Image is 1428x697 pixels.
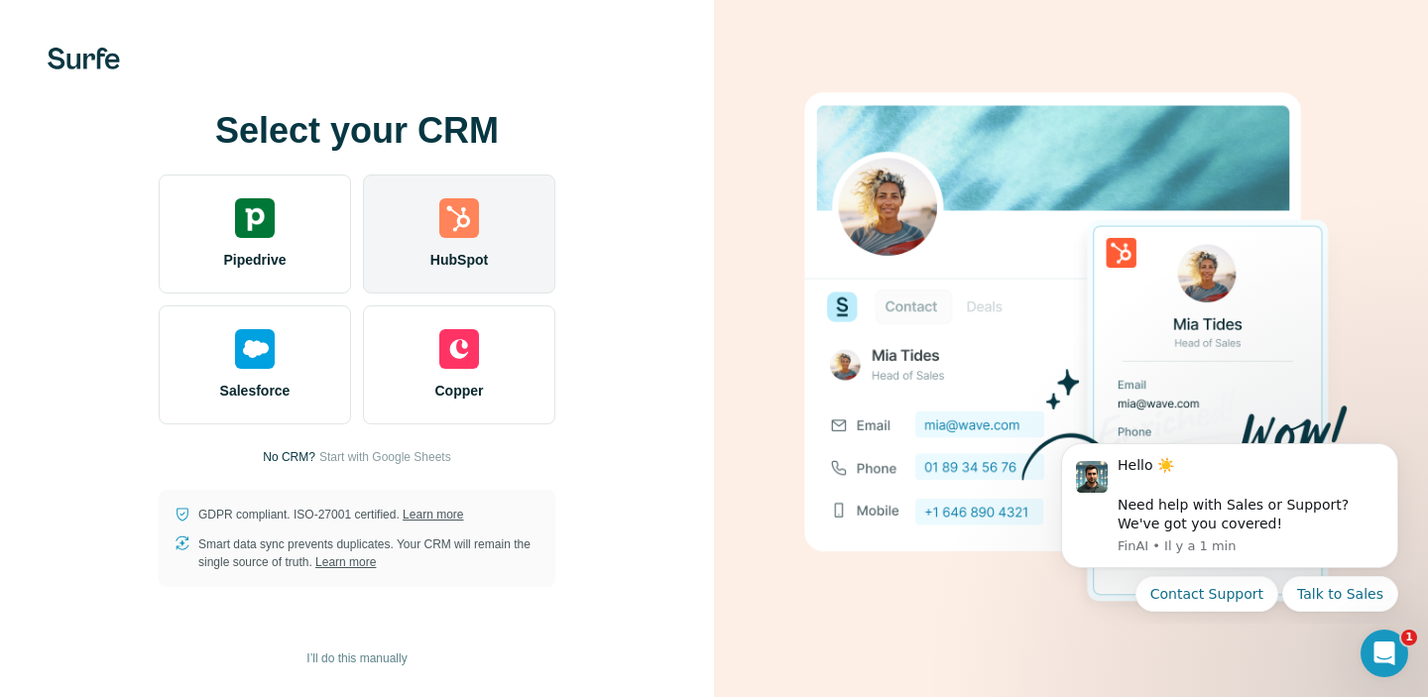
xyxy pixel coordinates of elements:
img: Surfe's logo [48,48,120,69]
h1: Select your CRM [159,111,555,151]
img: copper's logo [439,329,479,369]
iframe: Intercom notifications message [1031,425,1428,624]
span: Copper [435,381,484,401]
button: Start with Google Sheets [319,448,451,466]
p: No CRM? [263,448,315,466]
p: GDPR compliant. ISO-27001 certified. [198,506,463,523]
span: HubSpot [430,250,488,270]
span: I’ll do this manually [306,649,407,667]
button: I’ll do this manually [293,643,420,673]
img: hubspot's logo [439,198,479,238]
span: Pipedrive [223,250,286,270]
img: pipedrive's logo [235,198,275,238]
span: 1 [1401,630,1417,645]
iframe: Intercom live chat [1361,630,1408,677]
a: Learn more [403,508,463,522]
img: salesforce's logo [235,329,275,369]
p: Smart data sync prevents duplicates. Your CRM will remain the single source of truth. [198,535,539,571]
span: Salesforce [220,381,291,401]
img: HUBSPOT image [793,61,1349,637]
a: Learn more [315,555,376,569]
